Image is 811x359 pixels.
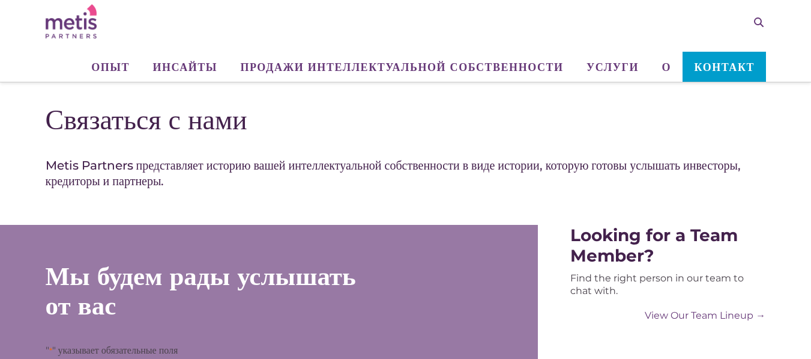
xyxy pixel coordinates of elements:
[91,61,130,74] font: Опыт
[240,61,563,74] font: Продажи интеллектуальной собственности
[586,61,639,74] font: Услуги
[46,102,247,137] font: Связаться с нами
[570,272,765,297] div: Find the right person in our team to chat with.
[52,345,178,356] font: " указывает обязательные поля
[152,61,217,74] font: Инсайты
[570,225,765,266] div: Looking for a Team Member?
[570,309,765,322] a: View Our Team Lineup →
[683,52,766,82] a: Контакт
[46,345,49,356] font: "
[662,61,672,74] font: О
[695,61,755,74] font: Контакт
[46,4,97,38] img: Metis Partners
[46,158,741,188] font: Metis Partners представляет историю вашей интеллектуальной собственности в виде истории, которую ...
[46,260,356,321] font: Мы будем рады услышать от вас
